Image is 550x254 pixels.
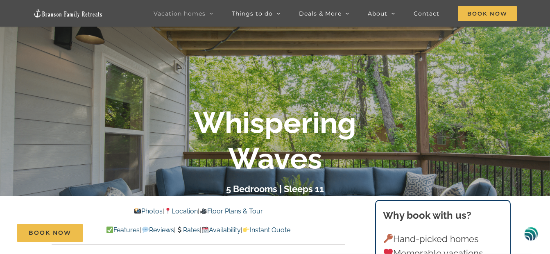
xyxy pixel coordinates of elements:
[134,208,141,214] img: 📸
[52,206,345,217] p: | |
[154,11,206,16] span: Vacation homes
[458,6,517,21] span: Book Now
[29,229,71,236] span: Book Now
[414,11,439,16] span: Contact
[164,207,198,215] a: Location
[226,184,324,194] h3: 5 Bedrooms | Sleeps 11
[299,11,342,16] span: Deals & More
[194,105,356,175] b: Whispering Waves
[134,207,163,215] a: Photos
[524,227,538,242] img: svg+xml;base64,PHN2ZyB3aWR0aD0iNDgiIGhlaWdodD0iNDgiIHZpZXdCb3g9IjAgMCA0OCA0OCIgZmlsbD0ibm9uZSIgeG...
[17,224,83,242] a: Book Now
[368,11,387,16] span: About
[383,208,502,223] h3: Why book with us?
[199,207,263,215] a: Floor Plans & Tour
[200,208,207,214] img: 🎥
[33,9,103,18] img: Branson Family Retreats Logo
[232,11,273,16] span: Things to do
[165,208,171,214] img: 📍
